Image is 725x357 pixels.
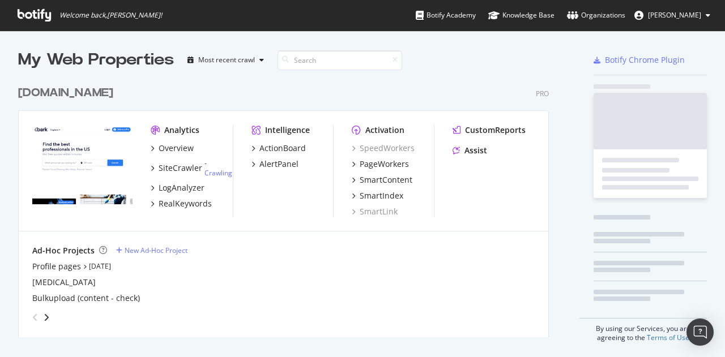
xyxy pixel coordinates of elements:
[648,10,701,20] span: Ellen Blacow
[265,124,310,136] div: Intelligence
[352,174,412,186] a: SmartContent
[605,54,685,66] div: Botify Chrome Plugin
[164,124,199,136] div: Analytics
[159,198,212,209] div: RealKeywords
[32,293,140,304] a: Bulkupload (content - check)
[416,10,476,21] div: Botify Academy
[159,143,194,154] div: Overview
[278,50,402,70] input: Search
[259,143,306,154] div: ActionBoard
[198,57,255,63] div: Most recent crawl
[183,51,268,69] button: Most recent crawl
[536,89,549,98] div: Pro
[686,319,714,346] div: Open Intercom Messenger
[59,11,162,20] span: Welcome back, [PERSON_NAME] !
[488,10,555,21] div: Knowledge Base
[42,312,50,323] div: angle-right
[32,124,133,205] img: www.bark.com
[32,261,81,272] a: Profile pages
[365,124,404,136] div: Activation
[360,158,409,170] div: PageWorkers
[453,145,487,156] a: Assist
[465,124,526,136] div: CustomReports
[159,182,204,193] div: LogAnalyzer
[352,190,403,201] a: SmartIndex
[151,158,232,178] a: SiteCrawler- Crawling
[453,124,526,136] a: CustomReports
[28,308,42,326] div: angle-left
[352,143,415,154] a: SpeedWorkers
[360,190,403,201] div: SmartIndex
[151,182,204,193] a: LogAnalyzer
[259,158,298,170] div: AlertPanel
[18,71,558,337] div: grid
[125,246,187,255] div: New Ad-Hoc Project
[579,318,707,342] div: By using our Services, you are agreeing to the
[352,206,398,217] a: SmartLink
[625,6,719,24] button: [PERSON_NAME]
[18,85,118,101] a: [DOMAIN_NAME]
[151,198,212,209] a: RealKeywords
[151,143,194,154] a: Overview
[251,143,306,154] a: ActionBoard
[352,158,409,170] a: PageWorkers
[647,333,689,342] a: Terms of Use
[18,85,113,101] div: [DOMAIN_NAME]
[32,277,96,288] a: [MEDICAL_DATA]
[464,145,487,156] div: Assist
[204,158,232,178] div: -
[18,49,174,71] div: My Web Properties
[116,246,187,255] a: New Ad-Hoc Project
[594,54,685,66] a: Botify Chrome Plugin
[567,10,625,21] div: Organizations
[251,158,298,170] a: AlertPanel
[360,174,412,186] div: SmartContent
[89,261,111,271] a: [DATE]
[204,168,232,178] a: Crawling
[32,245,95,256] div: Ad-Hoc Projects
[159,162,202,174] div: SiteCrawler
